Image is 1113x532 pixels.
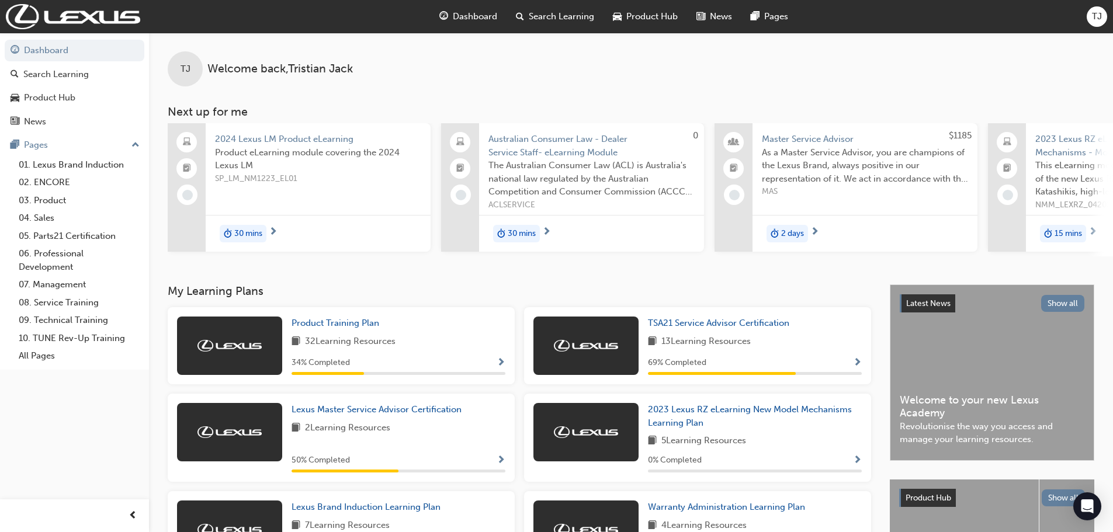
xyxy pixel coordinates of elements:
[1044,226,1052,241] span: duration-icon
[11,117,19,127] span: news-icon
[439,9,448,24] span: guage-icon
[168,284,871,298] h3: My Learning Plans
[305,335,396,349] span: 32 Learning Resources
[613,9,622,24] span: car-icon
[6,4,140,29] img: Trak
[181,62,190,76] span: TJ
[488,133,695,159] span: Australian Consumer Law - Dealer Service Staff- eLearning Module
[14,156,144,174] a: 01. Lexus Brand Induction
[224,226,232,241] span: duration-icon
[207,62,353,76] span: Welcome back , Tristian Jack
[764,10,788,23] span: Pages
[648,404,852,428] span: 2023 Lexus RZ eLearning New Model Mechanisms Learning Plan
[14,245,144,276] a: 06. Professional Development
[14,329,144,347] a: 10. TUNE Rev-Up Training
[542,227,551,238] span: next-icon
[441,123,704,252] a: 0Australian Consumer Law - Dealer Service Staff- eLearning ModuleThe Australian Consumer Law (ACL...
[131,138,140,153] span: up-icon
[900,294,1084,313] a: Latest NewsShow all
[269,227,278,238] span: next-icon
[14,276,144,294] a: 07. Management
[497,356,505,370] button: Show Progress
[24,138,48,152] div: Pages
[292,318,379,328] span: Product Training Plan
[1087,6,1107,27] button: TJ
[5,134,144,156] button: Pages
[1003,190,1013,200] span: learningRecordVerb_NONE-icon
[648,454,702,467] span: 0 % Completed
[648,318,789,328] span: TSA21 Service Advisor Certification
[810,227,819,238] span: next-icon
[661,434,746,448] span: 5 Learning Resources
[529,10,594,23] span: Search Learning
[292,421,300,436] span: book-icon
[129,509,137,523] span: prev-icon
[5,64,144,85] a: Search Learning
[488,159,695,199] span: The Australian Consumer Law (ACL) is Australia's national law regulated by the Australian Competi...
[648,335,657,349] span: book-icon
[14,173,144,192] a: 02. ENCORE
[900,394,1084,420] span: Welcome to your new Lexus Academy
[661,335,751,349] span: 13 Learning Resources
[292,356,350,370] span: 34 % Completed
[554,426,618,438] img: Trak
[853,453,862,468] button: Show Progress
[853,356,862,370] button: Show Progress
[762,133,968,146] span: Master Service Advisor
[648,317,794,330] a: TSA21 Service Advisor Certification
[853,455,862,466] span: Show Progress
[11,93,19,103] span: car-icon
[168,123,431,252] a: 2024 Lexus LM Product eLearningProduct eLearning module covering the 2024 Lexus LMSP_LM_NM1223_EL...
[710,10,732,23] span: News
[197,340,262,352] img: Trak
[1073,492,1101,520] div: Open Intercom Messenger
[430,5,507,29] a: guage-iconDashboard
[14,192,144,210] a: 03. Product
[14,311,144,329] a: 09. Technical Training
[729,190,740,200] span: learningRecordVerb_NONE-icon
[730,161,738,176] span: booktick-icon
[1003,135,1011,150] span: laptop-icon
[5,37,144,134] button: DashboardSearch LearningProduct HubNews
[771,226,779,241] span: duration-icon
[741,5,798,29] a: pages-iconPages
[14,347,144,365] a: All Pages
[11,140,19,151] span: pages-icon
[11,46,19,56] span: guage-icon
[900,420,1084,446] span: Revolutionise the way you access and manage your learning resources.
[292,404,462,415] span: Lexus Master Service Advisor Certification
[292,335,300,349] span: book-icon
[23,68,89,81] div: Search Learning
[292,317,384,330] a: Product Training Plan
[507,5,604,29] a: search-iconSearch Learning
[5,87,144,109] a: Product Hub
[906,298,951,308] span: Latest News
[456,135,464,150] span: laptop-icon
[1042,489,1086,506] button: Show all
[1041,295,1085,312] button: Show all
[853,358,862,368] span: Show Progress
[14,227,144,245] a: 05. Parts21 Certification
[234,227,262,241] span: 30 mins
[292,454,350,467] span: 50 % Completed
[14,294,144,312] a: 08. Service Training
[24,115,46,128] div: News
[292,403,466,416] a: Lexus Master Service Advisor Certification
[488,199,695,212] span: ACLSERVICE
[292,502,441,512] span: Lexus Brand Induction Learning Plan
[693,130,698,141] span: 0
[1088,227,1097,238] span: next-icon
[497,358,505,368] span: Show Progress
[497,453,505,468] button: Show Progress
[183,135,191,150] span: laptop-icon
[1055,227,1082,241] span: 15 mins
[453,10,497,23] span: Dashboard
[1092,10,1102,23] span: TJ
[497,226,505,241] span: duration-icon
[899,489,1085,507] a: Product HubShow all
[696,9,705,24] span: news-icon
[508,227,536,241] span: 30 mins
[648,403,862,429] a: 2023 Lexus RZ eLearning New Model Mechanisms Learning Plan
[648,434,657,448] span: book-icon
